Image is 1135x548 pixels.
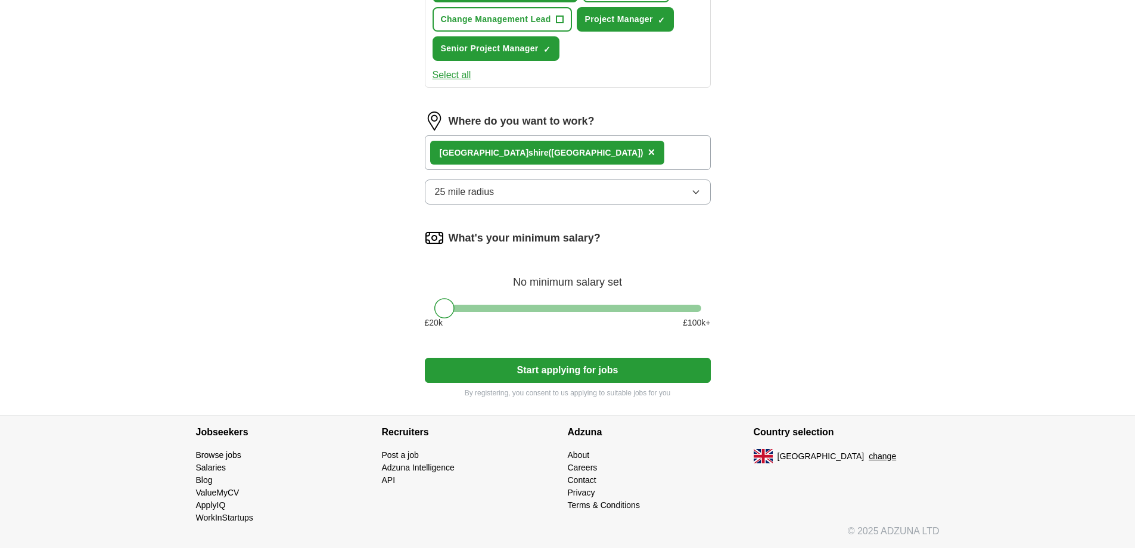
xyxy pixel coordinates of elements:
[433,36,559,61] button: Senior Project Manager✓
[425,262,711,290] div: No minimum salary set
[440,148,529,157] strong: [GEOGRAPHIC_DATA]
[196,463,226,472] a: Salaries
[658,16,665,25] span: ✓
[433,7,572,32] button: Change Management Lead
[648,144,655,162] button: ×
[440,147,643,159] div: shire
[869,450,896,463] button: change
[435,185,495,199] span: 25 mile radius
[683,317,710,329] span: £ 100 k+
[754,416,940,449] h4: Country selection
[568,500,640,510] a: Terms & Conditions
[449,113,595,129] label: Where do you want to work?
[425,317,443,329] span: £ 20 k
[425,112,444,131] img: location.png
[196,475,213,485] a: Blog
[382,450,419,460] a: Post a job
[754,449,773,463] img: UK flag
[441,42,539,55] span: Senior Project Manager
[196,488,240,497] a: ValueMyCV
[186,524,949,548] div: © 2025 ADZUNA LTD
[543,45,551,54] span: ✓
[433,68,471,82] button: Select all
[568,463,598,472] a: Careers
[196,450,241,460] a: Browse jobs
[549,148,643,157] span: ([GEOGRAPHIC_DATA])
[382,463,455,472] a: Adzuna Intelligence
[382,475,396,485] a: API
[425,228,444,247] img: salary.png
[648,145,655,159] span: ×
[449,230,601,246] label: What's your minimum salary?
[577,7,674,32] button: Project Manager✓
[778,450,865,463] span: [GEOGRAPHIC_DATA]
[196,500,226,510] a: ApplyIQ
[568,450,590,460] a: About
[585,13,653,26] span: Project Manager
[425,358,711,383] button: Start applying for jobs
[196,513,253,522] a: WorkInStartups
[425,179,711,205] button: 25 mile radius
[568,488,595,497] a: Privacy
[425,388,711,398] p: By registering, you consent to us applying to suitable jobs for you
[441,13,551,26] span: Change Management Lead
[568,475,596,485] a: Contact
